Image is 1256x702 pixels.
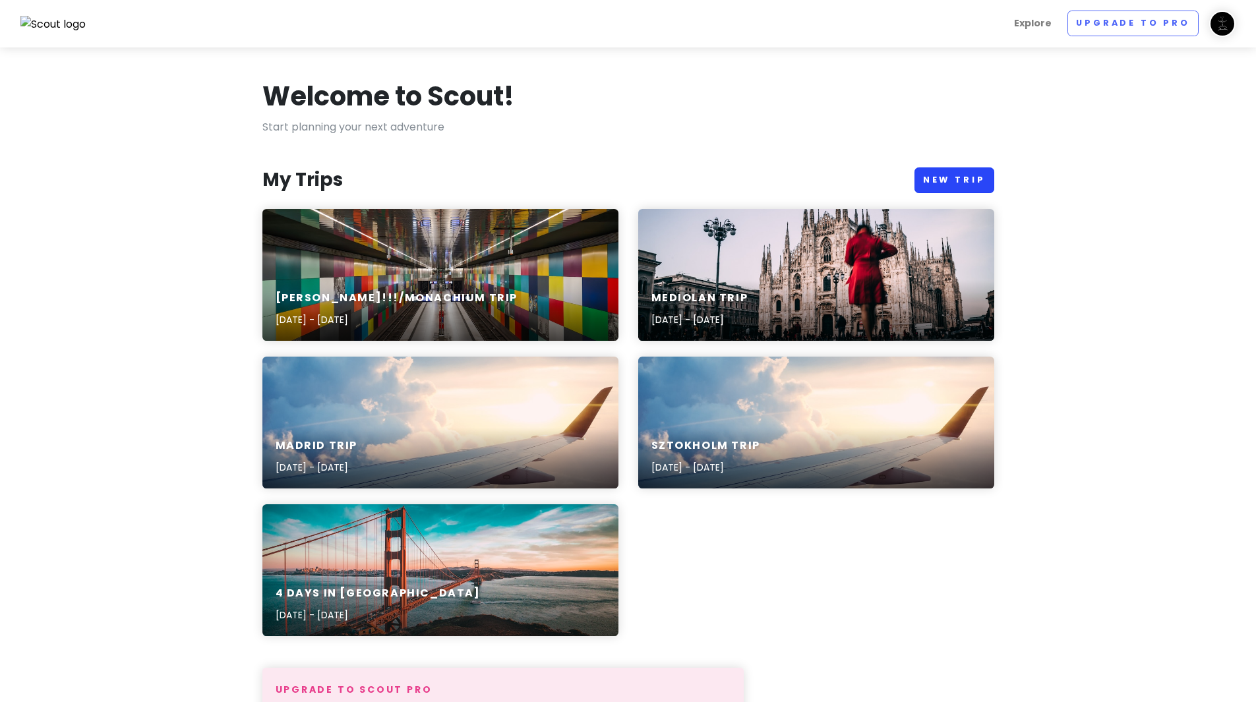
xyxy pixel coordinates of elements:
p: [DATE] - [DATE] [276,312,518,327]
a: aerial photography of airlinerMadrid Trip[DATE] - [DATE] [262,357,618,488]
h6: [PERSON_NAME]!!!/Monachium Trip [276,291,518,305]
h6: Sztokholm Trip [651,439,760,453]
a: aerial photography of airlinerSztokholm Trip[DATE] - [DATE] [638,357,994,488]
p: [DATE] - [DATE] [651,460,760,475]
a: Upgrade to Pro [1067,11,1199,36]
a: New Trip [914,167,994,193]
h3: My Trips [262,168,343,192]
img: Scout logo [20,16,86,33]
a: Explore [1009,11,1057,36]
h4: Upgrade to Scout Pro [276,684,731,695]
h1: Welcome to Scout! [262,79,514,113]
a: 4 Days in [GEOGRAPHIC_DATA][DATE] - [DATE] [262,504,618,636]
a: a subway station with colorful tiles on the walls[PERSON_NAME]!!!/Monachium Trip[DATE] - [DATE] [262,209,618,341]
a: woman in red dress standing on gray concrete floor near brown concrete building during daytimeMed... [638,209,994,341]
p: [DATE] - [DATE] [651,312,748,327]
p: Start planning your next adventure [262,119,994,136]
h6: Mediolan Trip [651,291,748,305]
img: User profile [1209,11,1236,37]
p: [DATE] - [DATE] [276,608,481,622]
p: [DATE] - [DATE] [276,460,358,475]
h6: Madrid Trip [276,439,358,453]
h6: 4 Days in [GEOGRAPHIC_DATA] [276,587,481,600]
